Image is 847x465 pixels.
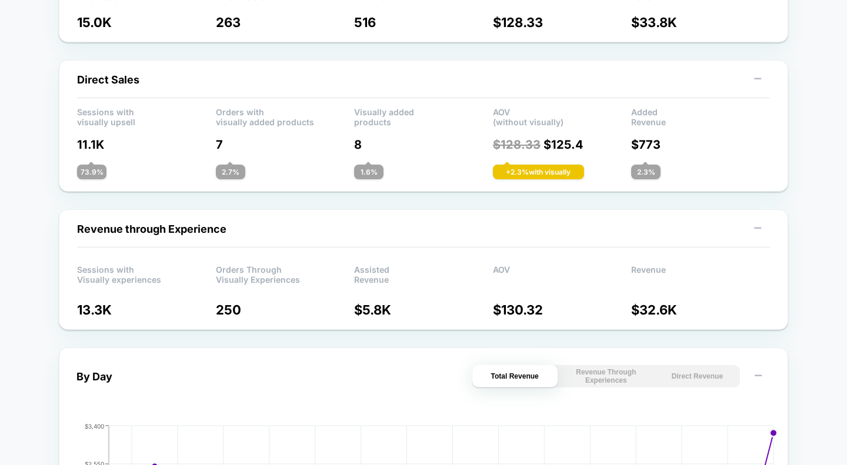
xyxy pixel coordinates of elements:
[77,265,216,282] p: Sessions with Visually experiences
[77,107,216,125] p: Sessions with visually upsell
[76,370,112,383] div: By Day
[631,138,770,152] p: $ 773
[631,15,770,30] p: $ 33.8K
[77,15,216,30] p: 15.0K
[354,165,384,179] div: 1.6 %
[472,365,558,387] button: Total Revenue
[354,15,493,30] p: 516
[493,265,632,282] p: AOV
[77,138,216,152] p: 11.1K
[354,138,493,152] p: 8
[77,223,226,235] span: Revenue through Experience
[631,265,770,282] p: Revenue
[493,302,632,317] p: $ 130.32
[216,15,355,30] p: 263
[354,265,493,282] p: Assisted Revenue
[493,15,632,30] p: $ 128.33
[216,107,355,125] p: Orders with visually added products
[354,107,493,125] p: Visually added products
[493,138,632,152] p: $ 125.4
[216,138,355,152] p: 7
[85,423,104,430] tspan: $3,400
[563,365,649,387] button: Revenue Through Experiences
[631,302,770,317] p: $ 32.6K
[493,107,632,125] p: AOV (without visually)
[631,107,770,125] p: Added Revenue
[77,165,106,179] div: 73.9 %
[493,165,584,179] div: + 2.3 % with visually
[631,165,661,179] div: 2.3 %
[354,302,493,317] p: $ 5.8K
[493,138,541,152] span: $ 128.33
[77,73,139,86] span: Direct Sales
[216,165,245,179] div: 2.7 %
[216,265,355,282] p: Orders Through Visually Experiences
[655,365,740,387] button: Direct Revenue
[216,302,355,317] p: 250
[77,302,216,317] p: 13.3K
